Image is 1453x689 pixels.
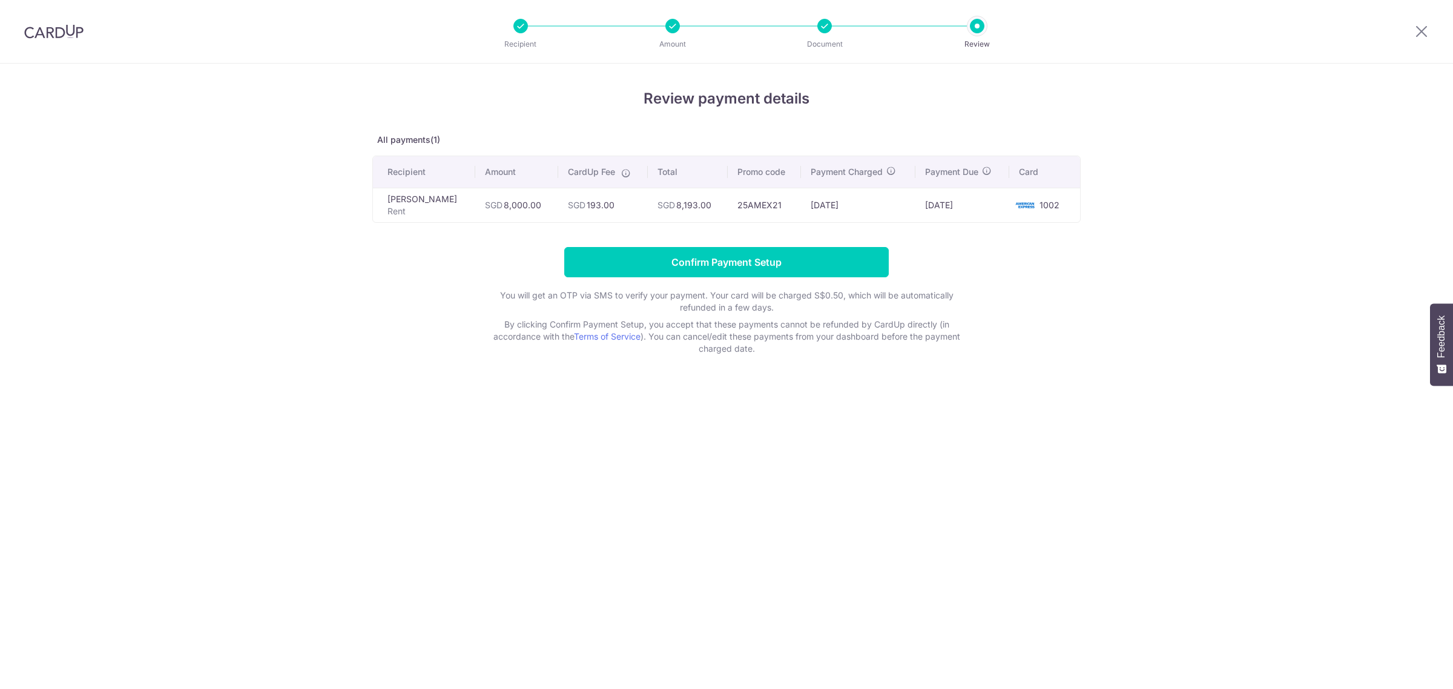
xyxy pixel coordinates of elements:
[1040,200,1059,210] span: 1002
[932,38,1022,50] p: Review
[387,205,466,217] p: Rent
[568,166,615,178] span: CardUp Fee
[475,188,558,222] td: 8,000.00
[558,188,648,222] td: 193.00
[24,24,84,39] img: CardUp
[372,88,1081,110] h4: Review payment details
[568,200,585,210] span: SGD
[801,188,915,222] td: [DATE]
[657,200,675,210] span: SGD
[485,200,502,210] span: SGD
[728,156,801,188] th: Promo code
[811,166,883,178] span: Payment Charged
[648,156,728,188] th: Total
[1430,303,1453,386] button: Feedback - Show survey
[1013,198,1037,213] img: <span class="translation_missing" title="translation missing: en.account_steps.new_confirm_form.b...
[925,166,978,178] span: Payment Due
[373,188,475,222] td: [PERSON_NAME]
[484,318,969,355] p: By clicking Confirm Payment Setup, you accept that these payments cannot be refunded by CardUp di...
[475,156,558,188] th: Amount
[484,289,969,314] p: You will get an OTP via SMS to verify your payment. Your card will be charged S$0.50, which will ...
[373,156,475,188] th: Recipient
[648,188,728,222] td: 8,193.00
[564,247,889,277] input: Confirm Payment Setup
[372,134,1081,146] p: All payments(1)
[476,38,565,50] p: Recipient
[780,38,869,50] p: Document
[574,331,641,341] a: Terms of Service
[1436,315,1447,358] span: Feedback
[628,38,717,50] p: Amount
[1009,156,1080,188] th: Card
[728,188,801,222] td: 25AMEX21
[1378,653,1441,683] iframe: 打开一个小组件，您可以在其中找到更多信息
[915,188,1009,222] td: [DATE]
